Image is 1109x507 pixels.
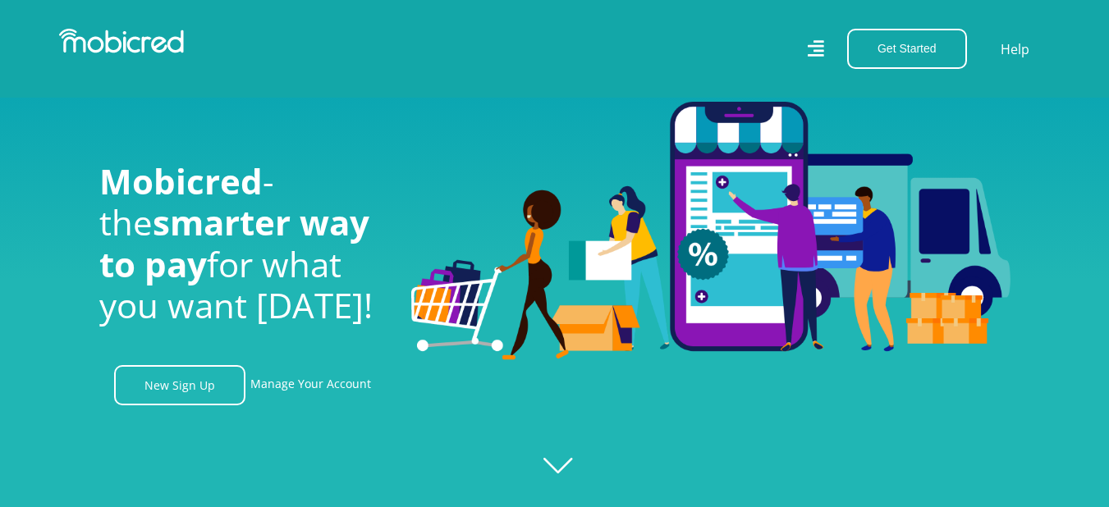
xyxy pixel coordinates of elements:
img: Mobicred [59,29,184,53]
a: New Sign Up [114,365,245,405]
span: smarter way to pay [99,199,369,286]
span: Mobicred [99,158,263,204]
a: Help [1000,39,1030,60]
a: Manage Your Account [250,365,371,405]
button: Get Started [847,29,967,69]
img: Welcome to Mobicred [411,102,1010,361]
h1: - the for what you want [DATE]! [99,161,387,327]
